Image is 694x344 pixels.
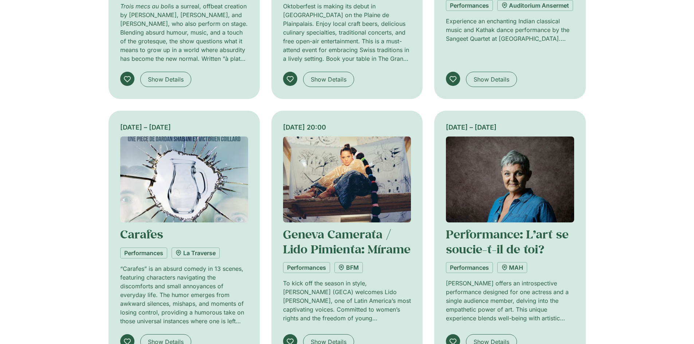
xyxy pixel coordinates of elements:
[334,262,363,273] a: BFM
[120,226,163,242] a: Carafes
[446,226,569,256] a: Performance: L’art se soucie-t-il de toi?
[140,72,191,87] a: Show Details
[120,122,248,132] div: [DATE] – [DATE]
[446,279,574,323] p: [PERSON_NAME] offers an introspective performance designed for one actress and a single audience ...
[120,264,248,325] p: “Carafes” is an absurd comedy in 13 scenes, featuring characters navigating the discomforts and s...
[474,75,509,84] span: Show Details
[446,137,574,222] img: Coolturalia - L’art se soucie-t-il de toi ?
[283,262,330,273] a: Performances
[283,2,411,63] p: Oktoberfest is making its debut in [GEOGRAPHIC_DATA] on the Plaine de Plainpalais. Enjoy local cr...
[120,3,169,10] em: Trois mecs au bol
[497,262,527,273] a: MAH
[283,226,411,256] a: Geneva Camerata / Lido Pimienta: Mírame
[446,262,493,273] a: Performances
[446,122,574,132] div: [DATE] – [DATE]
[311,75,346,84] span: Show Details
[283,122,411,132] div: [DATE] 20:00
[303,72,354,87] a: Show Details
[120,248,167,258] a: Performances
[466,72,517,87] a: Show Details
[120,137,248,222] img: Coolturalia - Carafes - Comédie absurde sur la gêne et le malaise du quotidien
[172,248,220,258] a: La Traverse
[148,75,184,84] span: Show Details
[283,279,411,323] p: To kick off the season in style, [PERSON_NAME] (GECA) welcomes Lido [PERSON_NAME], one of Latin A...
[120,2,248,63] p: is a surreal, offbeat creation by [PERSON_NAME], [PERSON_NAME], and [PERSON_NAME], who also perfo...
[446,17,574,43] p: Experience an enchanting Indian classical music and Kathak dance performance by the Sangeet Quart...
